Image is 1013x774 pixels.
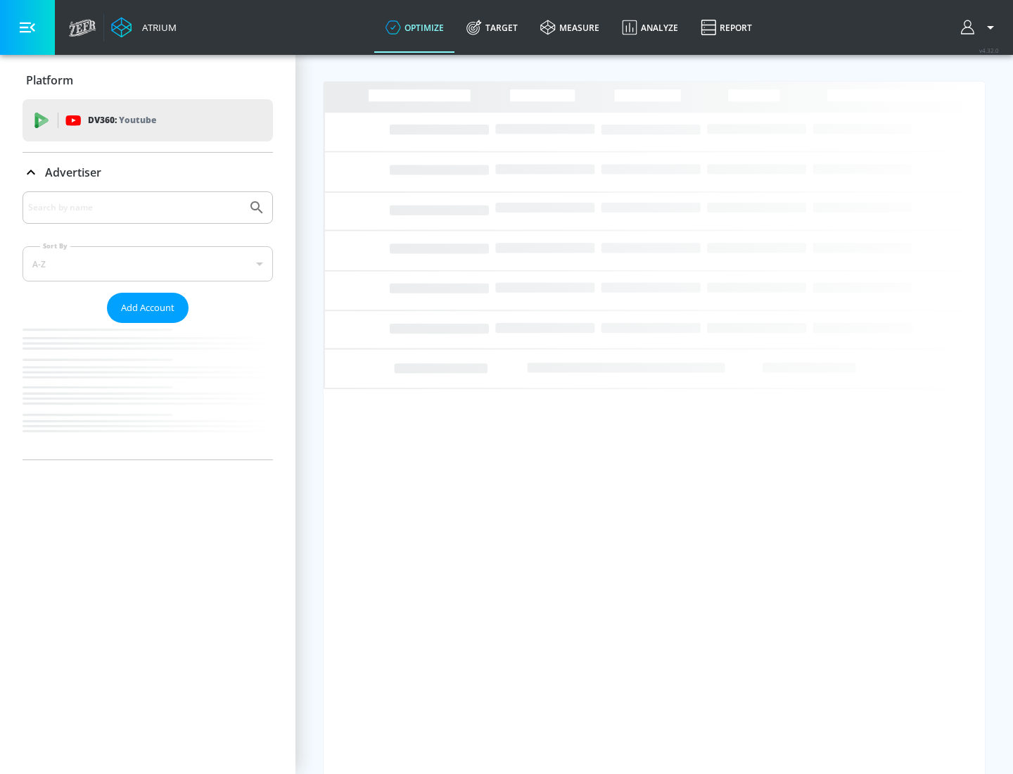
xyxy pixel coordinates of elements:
p: DV360: [88,113,156,128]
a: Atrium [111,17,177,38]
p: Youtube [119,113,156,127]
div: DV360: Youtube [23,99,273,141]
label: Sort By [40,241,70,250]
div: Platform [23,61,273,100]
div: Advertiser [23,191,273,459]
a: Report [689,2,763,53]
span: v 4.32.0 [979,46,999,54]
a: measure [529,2,611,53]
div: A-Z [23,246,273,281]
a: Analyze [611,2,689,53]
nav: list of Advertiser [23,323,273,459]
input: Search by name [28,198,241,217]
p: Advertiser [45,165,101,180]
a: Target [455,2,529,53]
p: Platform [26,72,73,88]
span: Add Account [121,300,174,316]
div: Advertiser [23,153,273,192]
button: Add Account [107,293,189,323]
a: optimize [374,2,455,53]
div: Atrium [136,21,177,34]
